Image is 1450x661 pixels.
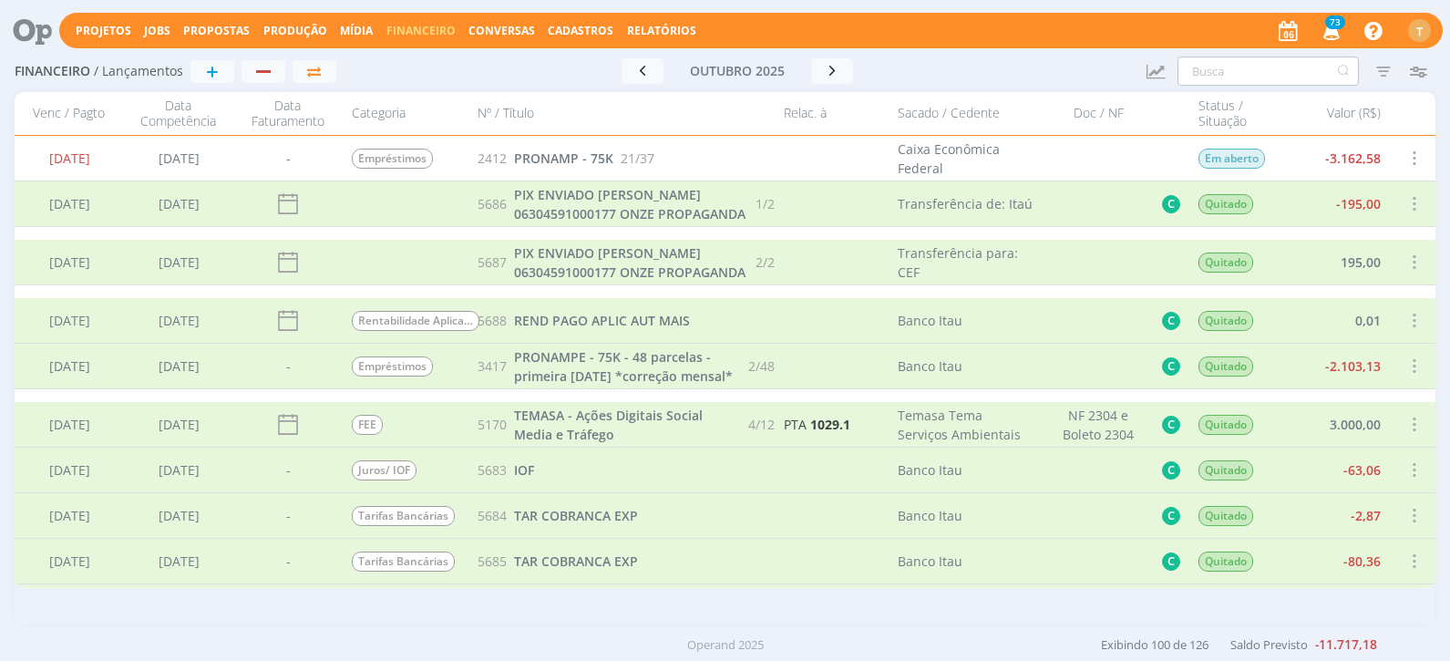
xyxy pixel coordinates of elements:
[478,552,507,571] span: 5685
[124,298,233,343] div: [DATE]
[784,415,850,434] a: PTA1029.1
[690,62,785,79] span: outubro 2025
[514,312,690,329] span: REND PAGO APLIC AUT MAIS
[514,185,748,223] a: PIX ENVIADO [PERSON_NAME] 06304591000177 ONZE PROPAGANDA
[514,553,638,570] span: TAR COBRANCA EXP
[15,539,124,584] div: [DATE]
[898,506,962,525] div: Banco Itau
[233,98,343,129] div: Data Faturamento
[352,356,433,377] span: Empréstimos
[1280,448,1390,492] div: -63,06
[352,149,433,169] span: Empréstimos
[514,149,613,168] a: PRONAMP - 75K
[756,194,775,213] span: 1/2
[233,448,343,492] div: -
[1162,195,1180,213] button: C
[15,181,124,226] div: [DATE]
[139,24,176,38] button: Jobs
[124,344,233,388] div: [DATE]
[1198,253,1253,273] span: Quitado
[898,311,962,330] div: Banco Itau
[1177,57,1359,86] input: Busca
[15,240,124,284] div: [DATE]
[1280,584,1390,629] div: -18,45
[548,23,613,38] span: Cadastros
[233,493,343,538] div: -
[627,23,696,38] a: Relatórios
[15,298,124,343] div: [DATE]
[1162,357,1180,376] button: C
[1198,460,1253,480] span: Quitado
[190,60,234,83] button: +
[124,402,233,447] div: [DATE]
[514,552,638,571] a: TAR COBRANCA EXP
[1162,312,1180,330] button: C
[468,23,535,38] a: Conversas
[124,98,233,129] div: Data Competência
[1189,98,1280,129] div: Status / Situação
[1044,402,1153,447] div: NF 2304 e Boleto 2304
[898,243,1034,282] div: Transferência para: CEF
[15,98,124,129] div: Venc / Pagto
[463,24,540,38] button: Conversas
[514,244,746,281] span: PIX ENVIADO [PERSON_NAME] 06304591000177 ONZE PROPAGANDA
[1280,181,1390,226] div: -195,00
[1198,506,1253,526] span: Quitado
[124,448,233,492] div: [DATE]
[898,406,1034,444] div: Temasa Tema Serviços Ambientais
[478,415,507,434] span: 5170
[514,186,746,222] span: PIX ENVIADO [PERSON_NAME] 06304591000177 ONZE PROPAGANDA
[478,149,507,168] span: 2412
[663,58,811,84] button: outubro 2025
[514,150,613,167] span: PRONAMP - 75K
[622,24,702,38] button: Relatórios
[1325,15,1345,29] span: 73
[70,24,137,38] button: Projetos
[206,60,219,82] span: +
[386,23,456,38] span: Financeiro
[810,416,850,433] b: 1029.1
[1315,635,1377,653] b: -11.717,18
[124,240,233,284] div: [DATE]
[1280,98,1390,129] div: Valor (R$)
[1407,15,1432,46] button: T
[343,98,470,129] div: Categoria
[1198,356,1253,377] span: Quitado
[334,24,378,38] button: Mídia
[478,460,507,480] span: 5683
[1198,149,1265,169] span: Em aberto
[233,136,343,181] div: -
[1311,15,1349,47] button: 73
[1198,311,1253,331] span: Quitado
[514,588,775,626] a: SISPAG PIX QR-CODE 13966572000171 CAPPTA
[1280,298,1390,343] div: 0,01
[478,194,507,213] span: 5686
[340,23,373,38] a: Mídia
[352,415,383,435] span: FEE
[889,98,1044,129] div: Sacado / Cedente
[1408,19,1431,42] div: T
[352,460,416,480] span: Juros/ IOF
[514,311,690,330] a: REND PAGO APLIC AUT MAIS
[775,98,889,129] div: Relac. à
[1044,98,1153,129] div: Doc / NF
[898,460,962,480] div: Banco Itau
[1230,636,1308,653] span: Saldo Previsto
[478,253,507,272] span: 5687
[15,584,124,629] div: [DATE]
[514,243,748,282] a: PIX ENVIADO [PERSON_NAME] 06304591000177 ONZE PROPAGANDA
[1198,194,1253,214] span: Quitado
[15,448,124,492] div: [DATE]
[478,356,507,376] span: 3417
[94,64,183,79] span: / Lançamentos
[621,149,654,168] span: 21/37
[15,344,124,388] div: [DATE]
[478,506,507,525] span: 5684
[514,461,534,479] span: IOF
[124,181,233,226] div: [DATE]
[748,356,775,376] span: 2/48
[542,24,619,38] button: Cadastros
[1280,539,1390,584] div: -80,36
[1280,402,1390,447] div: 3.000,00
[352,506,455,526] span: Tarifas Bancárias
